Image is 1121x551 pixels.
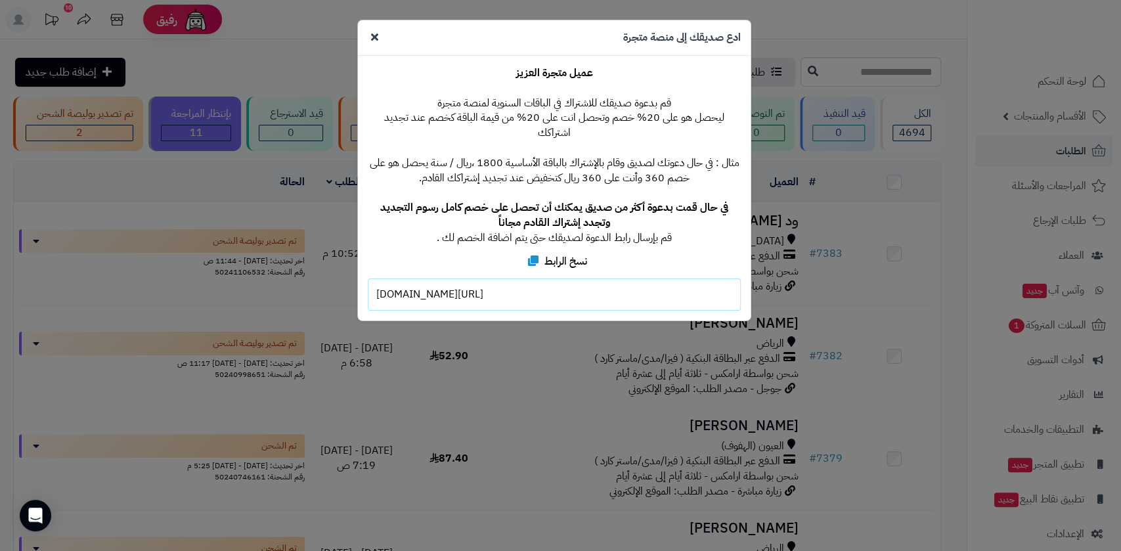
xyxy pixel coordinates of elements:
b: في حال قمت بدعوة أكثر من صديق يمكنك أن تحصل على خصم كامل رسوم التجديد وتجدد إشتراك القادم مجاناً [380,200,728,231]
label: نسخ الرابط [522,251,587,275]
b: عميل متجرة العزيز [516,65,593,81]
p: قم بدعوة صديقك للاشتراك في الباقات السنوية لمنصة متجرة ليحصل هو على 20% خصم وتحصل انت على 20% من ... [368,66,741,246]
h4: ادع صديقك إلى منصة متجرة [623,30,741,45]
div: [URL][DOMAIN_NAME] [368,278,741,311]
div: Open Intercom Messenger [20,500,51,531]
